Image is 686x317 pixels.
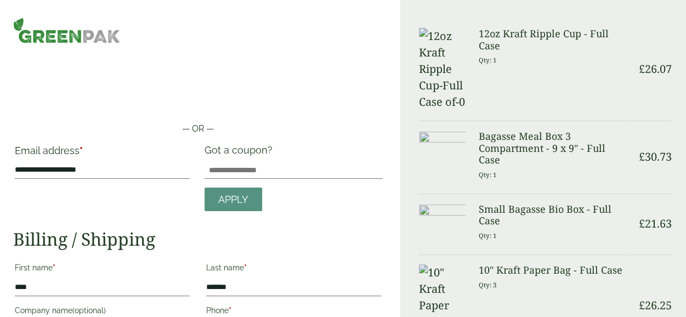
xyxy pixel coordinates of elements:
abbr: required [53,263,55,272]
a: Apply [205,188,262,211]
p: — OR — [13,122,383,135]
h2: Billing / Shipping [13,229,383,250]
bdi: 21.63 [639,216,672,231]
abbr: required [80,145,83,156]
label: Last name [206,260,381,279]
label: Got a coupon? [205,144,277,161]
img: GreenPak Supplies [13,18,120,43]
span: £ [639,61,645,76]
abbr: required [229,306,231,315]
span: (optional) [72,306,106,315]
span: Apply [218,194,248,206]
h3: 10" Kraft Paper Bag - Full Case [479,264,625,276]
span: £ [639,298,645,313]
span: £ [639,216,645,231]
img: 12oz Kraft Ripple Cup-Full Case of-0 [419,28,466,110]
abbr: required [244,263,247,272]
bdi: 26.07 [639,61,672,76]
bdi: 26.25 [639,298,672,313]
label: First name [15,260,190,279]
h3: Small Bagasse Bio Box - Full Case [479,203,625,227]
h3: 12oz Kraft Ripple Cup - Full Case [479,28,625,52]
small: Qty: 1 [479,171,497,179]
small: Qty: 3 [479,281,497,289]
bdi: 30.73 [639,149,672,164]
small: Qty: 1 [479,56,497,64]
h3: Bagasse Meal Box 3 Compartment - 9 x 9" - Full Case [479,131,625,166]
span: £ [639,149,645,164]
label: Email address [15,146,190,161]
iframe: Secure payment button frame [13,87,383,109]
small: Qty: 1 [479,231,497,240]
